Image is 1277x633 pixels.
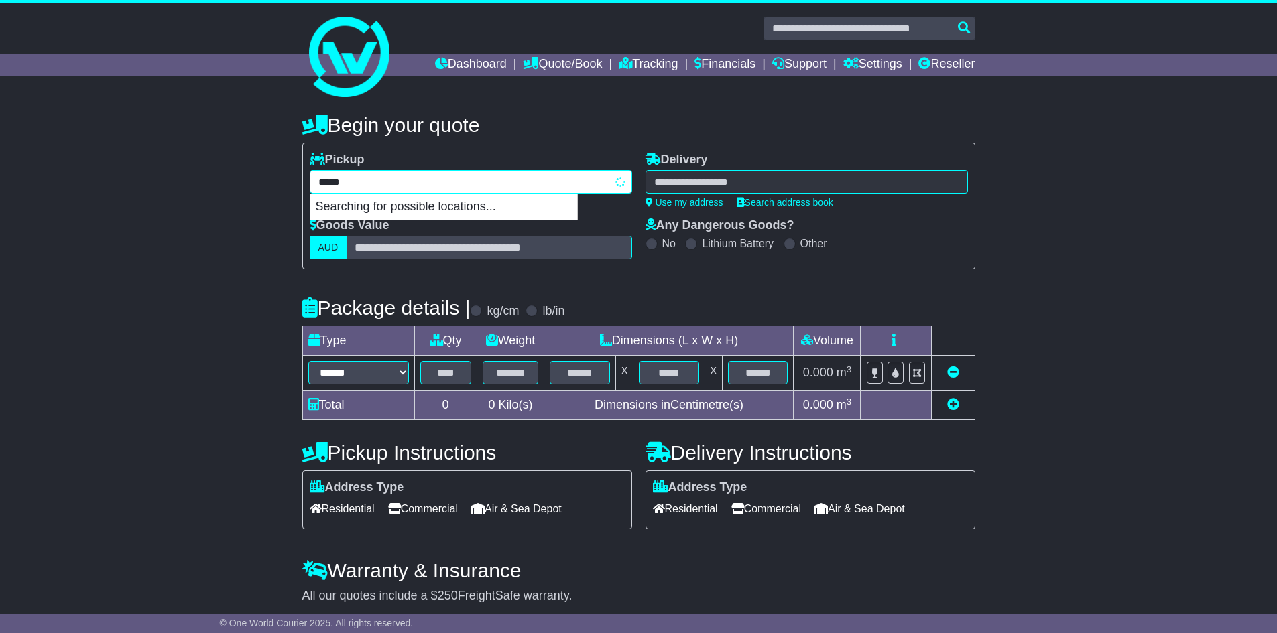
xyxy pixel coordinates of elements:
[646,441,975,464] h4: Delivery Instructions
[310,480,404,495] label: Address Type
[414,391,477,420] td: 0
[487,304,519,319] label: kg/cm
[646,197,723,208] a: Use my address
[837,366,852,379] span: m
[310,236,347,259] label: AUD
[302,297,471,319] h4: Package details |
[310,153,365,167] label: Pickup
[523,54,602,76] a: Quote/Book
[302,391,414,420] td: Total
[544,391,794,420] td: Dimensions in Centimetre(s)
[302,589,975,604] div: All our quotes include a $ FreightSafe warranty.
[847,397,852,407] sup: 3
[646,218,794,233] label: Any Dangerous Goods?
[837,398,852,411] span: m
[653,480,747,495] label: Address Type
[794,326,861,356] td: Volume
[220,618,414,628] span: © One World Courier 2025. All rights reserved.
[646,153,708,167] label: Delivery
[772,54,827,76] a: Support
[488,398,495,411] span: 0
[737,197,833,208] a: Search address book
[918,54,975,76] a: Reseller
[435,54,507,76] a: Dashboard
[542,304,564,319] label: lb/in
[302,559,975,581] h4: Warranty & Insurance
[414,326,477,356] td: Qty
[662,237,676,250] label: No
[544,326,794,356] td: Dimensions (L x W x H)
[653,498,718,519] span: Residential
[803,398,833,411] span: 0.000
[947,398,959,411] a: Add new item
[731,498,801,519] span: Commercial
[947,366,959,379] a: Remove this item
[477,391,544,420] td: Kilo(s)
[616,356,633,391] td: x
[803,366,833,379] span: 0.000
[302,441,632,464] h4: Pickup Instructions
[388,498,458,519] span: Commercial
[471,498,562,519] span: Air & Sea Depot
[302,114,975,136] h4: Begin your quote
[438,589,458,602] span: 250
[310,194,577,220] p: Searching for possible locations...
[302,326,414,356] td: Type
[619,54,678,76] a: Tracking
[702,237,774,250] label: Lithium Battery
[705,356,722,391] td: x
[310,170,632,194] typeahead: Please provide city
[694,54,755,76] a: Financials
[814,498,905,519] span: Air & Sea Depot
[847,364,852,374] sup: 3
[310,498,375,519] span: Residential
[310,218,389,233] label: Goods Value
[843,54,902,76] a: Settings
[800,237,827,250] label: Other
[477,326,544,356] td: Weight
